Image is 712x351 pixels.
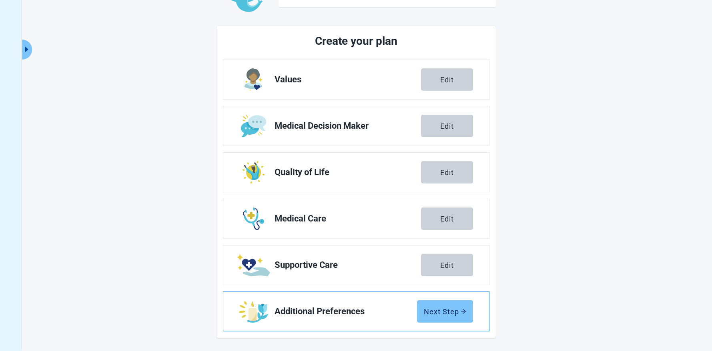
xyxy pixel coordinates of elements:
[223,60,489,99] a: Edit Values section
[440,261,454,269] div: Edit
[421,161,473,183] button: Edit
[440,215,454,223] div: Edit
[421,207,473,230] button: Edit
[275,75,421,84] span: Values
[421,115,473,137] button: Edit
[275,260,421,270] span: Supportive Care
[223,292,489,331] a: Edit Additional Preferences section
[223,106,489,146] a: Edit Medical Decision Maker section
[417,300,473,323] button: Next Steparrow-right
[275,121,421,131] span: Medical Decision Maker
[440,122,454,130] div: Edit
[223,153,489,192] a: Edit Quality of Life section
[440,168,454,176] div: Edit
[275,307,417,316] span: Additional Preferences
[22,40,32,60] button: Expand menu
[253,32,459,50] h2: Create your plan
[421,68,473,91] button: Edit
[424,307,466,315] div: Next Step
[223,199,489,238] a: Edit Medical Care section
[275,214,421,223] span: Medical Care
[440,76,454,84] div: Edit
[461,309,466,314] span: arrow-right
[23,46,30,53] span: caret-right
[223,245,489,285] a: Edit Supportive Care section
[275,168,421,177] span: Quality of Life
[421,254,473,276] button: Edit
